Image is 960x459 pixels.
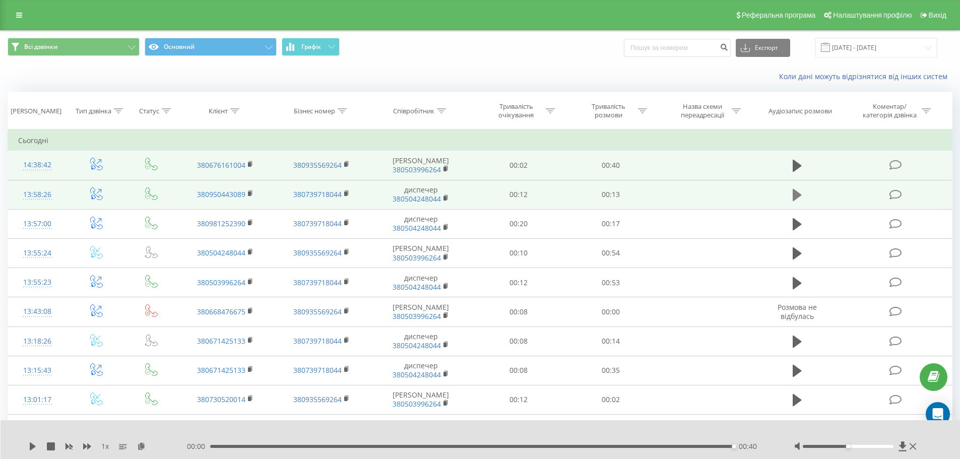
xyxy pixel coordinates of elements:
[565,326,657,356] td: 00:14
[369,415,473,444] td: [PERSON_NAME]
[293,160,342,170] a: 380935569264
[393,370,441,379] a: 380504248044
[736,39,790,57] button: Експорт
[473,180,565,209] td: 00:12
[293,189,342,199] a: 380739718044
[369,151,473,180] td: [PERSON_NAME]
[565,385,657,414] td: 00:02
[293,336,342,346] a: 380739718044
[369,385,473,414] td: [PERSON_NAME]
[197,336,245,346] a: 380671425133
[565,356,657,385] td: 00:35
[293,219,342,228] a: 380739718044
[369,297,473,326] td: [PERSON_NAME]
[187,441,210,451] span: 00:00
[369,326,473,356] td: диспечер
[293,395,342,404] a: 380935569264
[369,356,473,385] td: диспечер
[675,102,729,119] div: Назва схеми переадресації
[18,243,57,263] div: 13:55:24
[197,248,245,257] a: 380504248044
[18,302,57,321] div: 13:43:08
[393,194,441,204] a: 380504248044
[565,209,657,238] td: 00:17
[846,444,850,448] div: Accessibility label
[473,297,565,326] td: 00:08
[18,419,57,439] div: 12:59:33
[293,248,342,257] a: 380935569264
[145,38,277,56] button: Основний
[18,332,57,351] div: 13:18:26
[197,160,245,170] a: 380676161004
[393,107,434,115] div: Співробітник
[473,268,565,297] td: 00:12
[293,307,342,316] a: 380935569264
[778,302,817,321] span: Розмова не відбулась
[739,441,757,451] span: 00:40
[393,399,441,409] a: 380503996264
[393,341,441,350] a: 380504248044
[742,11,816,19] span: Реферальна програма
[197,219,245,228] a: 380981252390
[101,441,109,451] span: 1 x
[489,102,543,119] div: Тривалість очікування
[18,214,57,234] div: 13:57:00
[301,43,321,50] span: Графік
[197,278,245,287] a: 380503996264
[473,356,565,385] td: 00:08
[369,268,473,297] td: диспечер
[369,209,473,238] td: диспечер
[732,444,736,448] div: Accessibility label
[565,297,657,326] td: 00:00
[197,189,245,199] a: 380950443089
[769,107,832,115] div: Аудіозапис розмови
[582,102,635,119] div: Тривалість розмови
[393,253,441,263] a: 380503996264
[929,11,946,19] span: Вихід
[473,209,565,238] td: 00:20
[473,415,565,444] td: 00:32
[473,151,565,180] td: 00:02
[393,223,441,233] a: 380504248044
[860,102,919,119] div: Коментар/категорія дзвінка
[197,365,245,375] a: 380671425133
[294,107,335,115] div: Бізнес номер
[18,390,57,410] div: 13:01:17
[565,151,657,180] td: 00:40
[18,273,57,292] div: 13:55:23
[624,39,731,57] input: Пошук за номером
[11,107,61,115] div: [PERSON_NAME]
[393,311,441,321] a: 380503996264
[833,11,912,19] span: Налаштування профілю
[293,278,342,287] a: 380739718044
[473,326,565,356] td: 00:08
[8,38,140,56] button: Всі дзвінки
[8,130,952,151] td: Сьогодні
[24,43,57,51] span: Всі дзвінки
[18,361,57,380] div: 13:15:43
[209,107,228,115] div: Клієнт
[473,385,565,414] td: 00:12
[369,238,473,268] td: [PERSON_NAME]
[197,307,245,316] a: 380668476675
[565,415,657,444] td: 00:41
[565,268,657,297] td: 00:53
[293,365,342,375] a: 380739718044
[76,107,111,115] div: Тип дзвінка
[139,107,159,115] div: Статус
[393,165,441,174] a: 380503996264
[18,155,57,175] div: 14:38:42
[369,180,473,209] td: диспечер
[393,282,441,292] a: 380504248044
[282,38,340,56] button: Графік
[926,402,950,426] div: Open Intercom Messenger
[779,72,952,81] a: Коли дані можуть відрізнятися вiд інших систем
[197,395,245,404] a: 380730520014
[18,185,57,205] div: 13:58:26
[565,180,657,209] td: 00:13
[473,238,565,268] td: 00:10
[565,238,657,268] td: 00:54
